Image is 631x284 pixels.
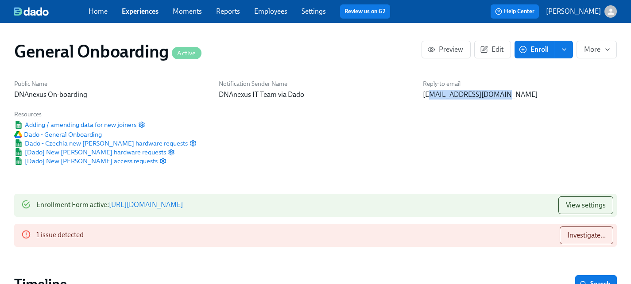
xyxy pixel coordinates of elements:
a: Moments [173,7,202,15]
button: Edit [474,41,511,58]
p: DNAnexus IT Team via Dado [219,90,413,100]
button: Preview [422,41,471,58]
img: Google Sheet [14,148,23,156]
a: Settings [302,7,326,15]
img: dado [14,7,49,16]
a: Home [89,7,108,15]
span: Adding / amending data for new joiners [14,120,136,129]
span: [Dado] New [PERSON_NAME] hardware requests [14,148,166,157]
a: Employees [254,7,287,15]
h6: Public Name [14,80,208,88]
h6: Resources [14,110,197,119]
a: Reports [216,7,240,15]
span: [Dado] New [PERSON_NAME] access requests [14,157,158,165]
button: enroll [555,41,573,58]
img: Google Sheet [14,139,23,147]
img: Google Sheet [14,121,23,129]
span: Investigate... [567,231,606,240]
a: Google SheetDado - Czechia new [PERSON_NAME] hardware requests [14,139,188,148]
p: DNAnexus On-boarding [14,90,208,100]
img: Google Drive [14,131,22,138]
div: Enrollment Form active : [36,196,183,214]
button: View settings [558,196,613,214]
a: Google SheetAdding / amending data for new joiners [14,120,136,129]
span: Active [172,50,201,57]
img: Google Sheet [14,157,23,165]
span: More [584,45,609,54]
a: dado [14,7,89,16]
span: Dado - General Onboarding [14,130,102,139]
span: Help Center [495,7,534,16]
a: Google Sheet[Dado] New [PERSON_NAME] hardware requests [14,148,166,157]
p: [PERSON_NAME] [546,7,601,16]
span: Preview [429,45,463,54]
a: Google DriveDado - General Onboarding [14,130,102,139]
button: [PERSON_NAME] [546,5,617,18]
div: 1 issue detected [36,226,84,244]
button: Enroll [515,41,555,58]
a: [URL][DOMAIN_NAME] [109,200,183,209]
button: Investigate... [560,226,613,244]
span: Dado - Czechia new [PERSON_NAME] hardware requests [14,139,188,148]
h1: General Onboarding [14,41,201,62]
span: Enroll [521,45,549,54]
button: More [577,41,617,58]
h6: Notification Sender Name [219,80,413,88]
a: Google Sheet[Dado] New [PERSON_NAME] access requests [14,157,158,165]
span: View settings [566,201,606,210]
a: Experiences [122,7,159,15]
h6: Reply-to email [423,80,617,88]
a: Review us on G2 [345,7,386,16]
p: [EMAIL_ADDRESS][DOMAIN_NAME] [423,90,617,100]
span: Edit [482,45,503,54]
button: Review us on G2 [340,4,390,19]
button: Help Center [491,4,539,19]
